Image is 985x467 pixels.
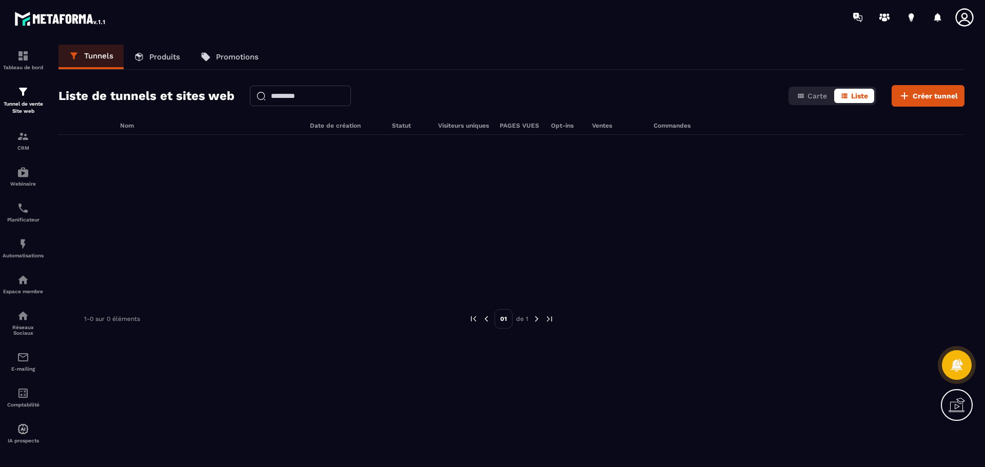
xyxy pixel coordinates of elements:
h6: Commandes [654,122,691,129]
img: social-network [17,310,29,322]
h6: Statut [392,122,428,129]
p: IA prospects [3,438,44,443]
p: Réseaux Sociaux [3,324,44,336]
a: Promotions [190,45,269,69]
p: de 1 [516,315,528,323]
p: 1-0 sur 0 éléments [84,315,140,322]
button: Carte [791,89,833,103]
img: logo [14,9,107,28]
a: formationformationTableau de bord [3,42,44,78]
h6: PAGES VUES [500,122,541,129]
img: formation [17,50,29,62]
img: next [545,314,554,323]
h6: Nom [120,122,300,129]
p: Automatisations [3,253,44,258]
p: Comptabilité [3,402,44,408]
span: Carte [807,92,827,100]
h6: Visiteurs uniques [438,122,489,129]
a: Tunnels [58,45,124,69]
a: formationformationCRM [3,123,44,158]
button: Créer tunnel [892,85,964,107]
p: 01 [495,309,513,329]
p: Espace membre [3,289,44,294]
img: prev [469,314,478,323]
h6: Opt-ins [551,122,582,129]
p: Planificateur [3,217,44,222]
h2: Liste de tunnels et sites web [58,86,234,106]
p: Tunnel de vente Site web [3,100,44,115]
a: automationsautomationsWebinaire [3,158,44,194]
img: email [17,351,29,363]
a: schedulerschedulerPlanificateur [3,194,44,230]
a: formationformationTunnel de vente Site web [3,78,44,123]
a: accountantaccountantComptabilité [3,379,44,415]
img: automations [17,274,29,286]
a: social-networksocial-networkRéseaux Sociaux [3,302,44,343]
h6: Ventes [592,122,643,129]
img: formation [17,86,29,98]
img: automations [17,166,29,178]
p: E-mailing [3,366,44,372]
a: automationsautomationsEspace membre [3,266,44,302]
img: formation [17,130,29,143]
img: prev [482,314,491,323]
img: scheduler [17,202,29,214]
p: CRM [3,145,44,151]
p: Tunnels [84,51,113,60]
img: automations [17,238,29,250]
h6: Date de création [310,122,382,129]
a: emailemailE-mailing [3,343,44,379]
span: Créer tunnel [913,91,958,101]
p: Promotions [216,52,259,62]
p: Webinaire [3,181,44,187]
img: accountant [17,387,29,399]
img: automations [17,423,29,435]
a: Produits [124,45,190,69]
a: automationsautomationsAutomatisations [3,230,44,266]
p: Produits [149,52,180,62]
span: Liste [851,92,868,100]
button: Liste [834,89,874,103]
img: next [532,314,541,323]
p: Tableau de bord [3,65,44,70]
